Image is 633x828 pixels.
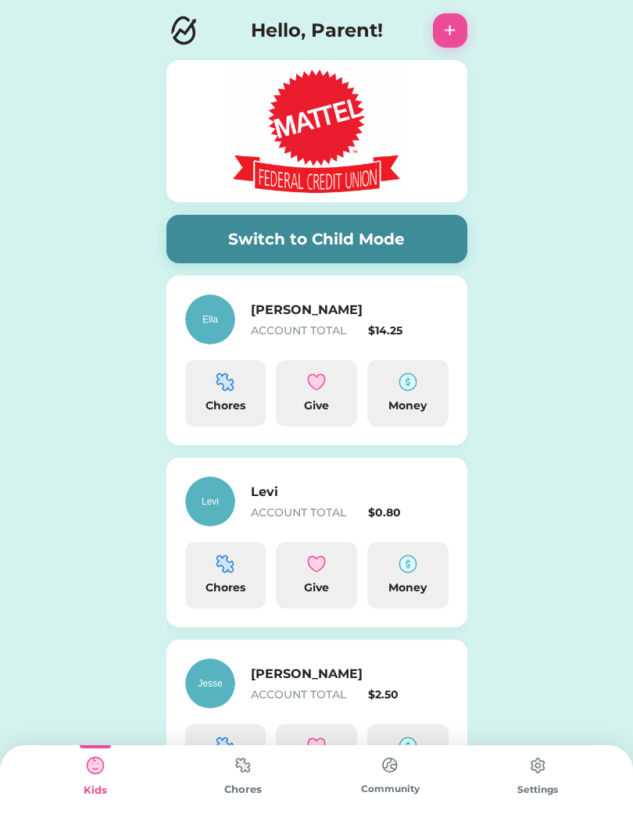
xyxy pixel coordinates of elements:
[374,580,442,596] div: Money
[251,323,363,339] div: ACCOUNT TOTAL
[191,398,260,414] div: Chores
[433,13,467,48] button: +
[216,555,234,573] img: programming-module-puzzle-1--code-puzzle-module-programming-plugin-piece.svg
[251,16,383,45] h4: Hello, Parent!
[251,301,407,319] h6: [PERSON_NAME]
[251,665,407,683] h6: [PERSON_NAME]
[166,13,201,48] img: Logo.svg
[307,555,326,573] img: interface-favorite-heart--reward-social-rating-media-heart-it-like-favorite-love.svg
[216,737,234,755] img: programming-module-puzzle-1--code-puzzle-module-programming-plugin-piece.svg
[216,373,234,391] img: programming-module-puzzle-1--code-puzzle-module-programming-plugin-piece.svg
[207,65,426,198] img: Mattel-Federal-Credit-Union-logo-scaled.png
[251,505,363,521] div: ACCOUNT TOTAL
[522,750,553,781] img: type%3Dchores%2C%20state%3Ddefault.svg
[282,580,351,596] div: Give
[368,505,449,521] div: $0.80
[22,783,170,798] div: Kids
[464,783,612,797] div: Settings
[251,687,363,703] div: ACCOUNT TOTAL
[191,580,260,596] div: Chores
[368,323,449,339] div: $14.25
[80,750,111,781] img: type%3Dkids%2C%20state%3Dselected.svg
[374,750,406,780] img: type%3Dchores%2C%20state%3Ddefault.svg
[251,483,407,501] h6: Levi
[307,737,326,755] img: interface-favorite-heart--reward-social-rating-media-heart-it-like-favorite-love.svg
[227,750,259,780] img: type%3Dchores%2C%20state%3Ddefault.svg
[316,782,464,796] div: Community
[374,398,442,414] div: Money
[307,373,326,391] img: interface-favorite-heart--reward-social-rating-media-heart-it-like-favorite-love.svg
[399,555,417,573] img: money-cash-dollar-coin--accounting-billing-payment-cash-coin-currency-money-finance.svg
[170,782,317,798] div: Chores
[282,398,351,414] div: Give
[166,215,467,263] button: Switch to Child Mode
[399,373,417,391] img: money-cash-dollar-coin--accounting-billing-payment-cash-coin-currency-money-finance.svg
[399,737,417,755] img: money-cash-dollar-coin--accounting-billing-payment-cash-coin-currency-money-finance.svg
[368,687,449,703] div: $2.50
